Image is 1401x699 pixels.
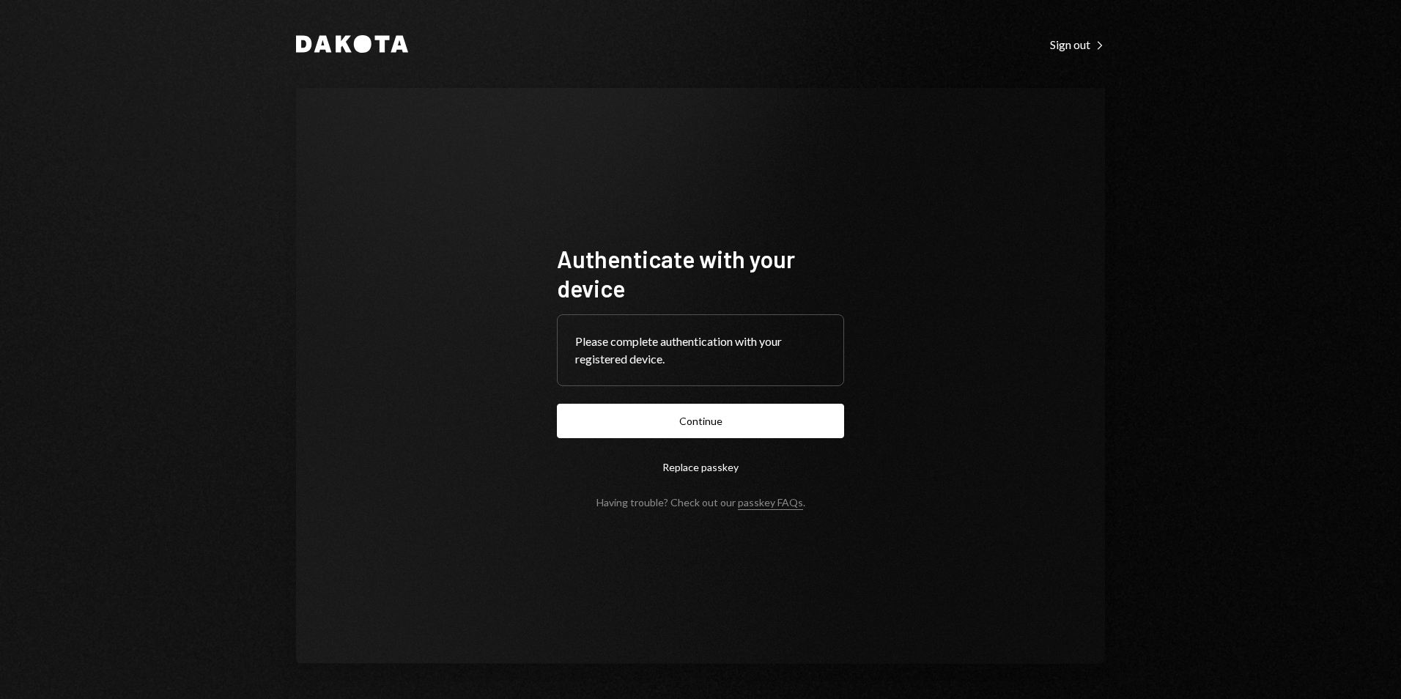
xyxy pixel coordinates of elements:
[738,496,803,510] a: passkey FAQs
[557,450,844,484] button: Replace passkey
[1050,37,1105,52] div: Sign out
[1050,36,1105,52] a: Sign out
[575,333,826,368] div: Please complete authentication with your registered device.
[557,404,844,438] button: Continue
[596,496,805,508] div: Having trouble? Check out our .
[557,244,844,303] h1: Authenticate with your device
